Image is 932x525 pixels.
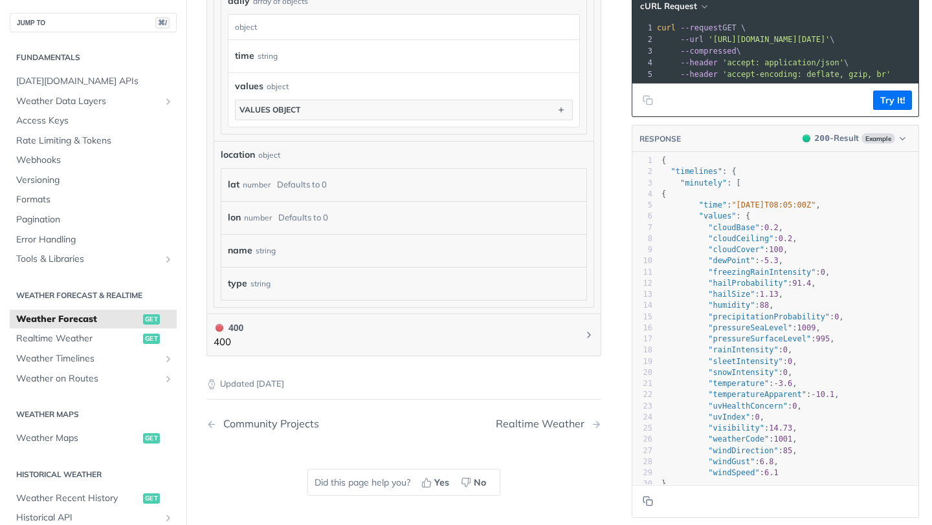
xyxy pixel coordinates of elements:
[217,418,319,430] div: Community Projects
[708,357,783,366] span: "sleetIntensity"
[764,223,779,232] span: 0.2
[788,357,792,366] span: 0
[632,401,652,412] div: 23
[783,345,788,354] span: 0
[10,171,177,190] a: Versioning
[671,167,722,176] span: "timelines"
[163,96,173,107] button: Show subpages for Weather Data Layers
[632,300,652,311] div: 14
[661,390,839,399] span: : ,
[496,418,601,430] a: Next Page: Realtime Weather
[16,313,140,326] span: Weather Forecast
[803,134,810,142] span: 200
[16,492,140,505] span: Weather Recent History
[661,423,797,433] span: : ,
[708,268,815,277] span: "freezingRainIntensity"
[632,323,652,334] div: 16
[783,446,792,455] span: 85
[661,234,797,243] span: : ,
[680,35,704,44] span: --url
[10,131,177,151] a: Rate Limiting & Tokens
[760,301,769,310] span: 88
[474,476,486,489] span: No
[632,434,652,445] div: 26
[632,478,652,489] div: 30
[632,423,652,434] div: 25
[632,456,652,467] div: 28
[16,154,173,167] span: Webhooks
[228,208,241,227] label: lon
[680,47,737,56] span: --compressed
[680,23,722,32] span: --request
[10,111,177,131] a: Access Keys
[16,134,173,147] span: Rate Limiting & Tokens
[661,334,834,343] span: : ,
[243,175,271,194] div: number
[861,133,895,144] span: Example
[661,357,797,366] span: : ,
[708,345,778,354] span: "rainIntensity"
[632,412,652,423] div: 24
[10,429,177,448] a: Weather Mapsget
[236,100,572,120] button: values object
[722,70,891,79] span: 'accept-encoding: deflate, gzip, br'
[143,433,160,444] span: get
[661,290,783,299] span: : ,
[244,208,272,227] div: number
[760,290,779,299] span: 1.13
[632,345,652,356] div: 18
[163,374,173,384] button: Show subpages for Weather on Routes
[239,105,300,114] div: values object
[773,379,778,388] span: -
[632,467,652,478] div: 29
[10,369,177,389] a: Weather on RoutesShow subpages for Weather on Routes
[16,233,173,246] span: Error Handling
[16,253,160,266] span: Tools & Libraries
[661,279,816,288] span: : ,
[10,489,177,508] a: Weather Recent Historyget
[708,256,755,265] span: "dewPoint"
[632,289,652,300] div: 13
[16,332,140,345] span: Realtime Weather
[10,52,177,63] h2: Fundamentals
[16,114,173,127] span: Access Keys
[10,92,177,111] a: Weather Data LayersShow subpages for Weather Data Layers
[632,69,654,80] div: 5
[632,45,654,57] div: 3
[661,457,779,466] span: : ,
[16,95,160,108] span: Weather Data Layers
[10,250,177,269] a: Tools & LibrariesShow subpages for Tools & Libraries
[755,412,760,422] span: 0
[278,208,328,227] div: Defaults to 0
[661,402,802,411] span: : ,
[708,279,788,288] span: "hailProbability"
[221,148,255,162] span: location
[16,352,160,365] span: Weather Timelines
[708,379,769,388] span: "temperature"
[699,200,727,209] span: "time"
[708,390,806,399] span: "temperatureApparent"
[769,423,792,433] span: 14.73
[699,211,737,220] span: "values"
[632,334,652,345] div: 17
[661,368,792,377] span: : ,
[277,175,327,194] div: Defaults to 0
[10,290,177,301] h2: Weather Forecast & realtime
[214,321,594,350] button: 400 400400
[708,312,830,321] span: "precipitationProbability"
[10,409,177,420] h2: Weather Maps
[632,178,652,189] div: 3
[632,267,652,278] div: 11
[16,174,173,187] span: Versioning
[661,178,741,187] span: : [
[632,312,652,323] div: 15
[708,368,778,377] span: "snowIntensity"
[708,234,773,243] span: "cloudCeiling"
[456,473,493,492] button: No
[206,418,375,430] a: Previous Page: Community Projects
[256,241,276,260] div: string
[632,189,652,200] div: 4
[417,473,456,492] button: Yes
[657,58,849,67] span: \
[661,223,783,232] span: : ,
